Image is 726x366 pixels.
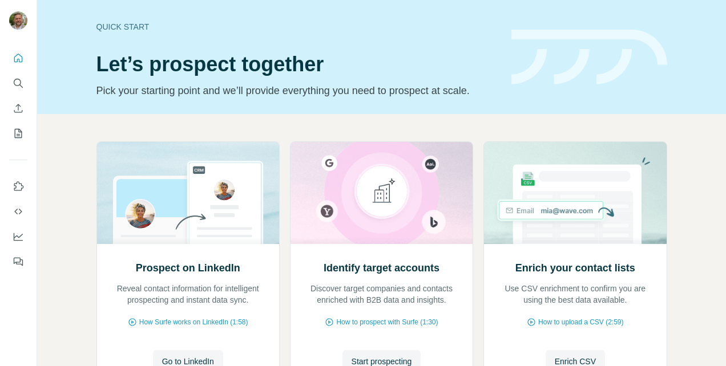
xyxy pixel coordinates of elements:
button: Quick start [9,48,27,68]
p: Use CSV enrichment to confirm you are using the best data available. [495,283,655,306]
img: Avatar [9,11,27,30]
h2: Identify target accounts [324,260,439,276]
p: Reveal contact information for intelligent prospecting and instant data sync. [108,283,268,306]
button: Enrich CSV [9,98,27,119]
h2: Enrich your contact lists [515,260,635,276]
h2: Prospect on LinkedIn [136,260,240,276]
span: How to prospect with Surfe (1:30) [336,317,438,327]
div: Quick start [96,21,498,32]
img: Identify target accounts [290,142,473,244]
button: My lists [9,123,27,144]
button: Use Surfe on LinkedIn [9,176,27,197]
img: banner [511,30,667,85]
button: Dashboard [9,226,27,247]
span: How Surfe works on LinkedIn (1:58) [139,317,248,327]
button: Use Surfe API [9,201,27,222]
img: Prospect on LinkedIn [96,142,280,244]
p: Discover target companies and contacts enriched with B2B data and insights. [302,283,461,306]
img: Enrich your contact lists [483,142,667,244]
button: Search [9,73,27,93]
span: How to upload a CSV (2:59) [538,317,623,327]
p: Pick your starting point and we’ll provide everything you need to prospect at scale. [96,83,498,99]
button: Feedback [9,251,27,272]
h1: Let’s prospect together [96,53,498,76]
